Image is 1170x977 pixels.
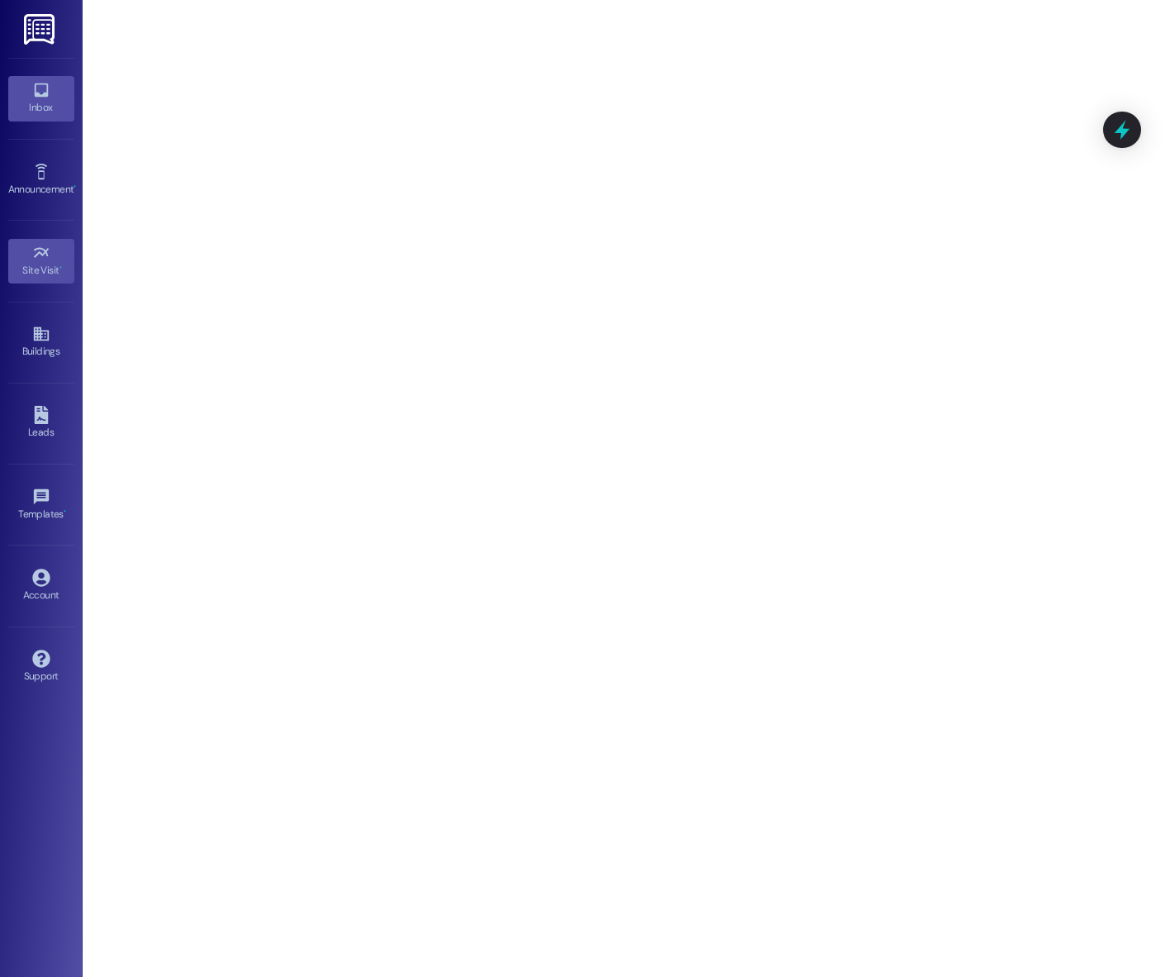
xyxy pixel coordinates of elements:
span: • [59,262,62,274]
a: Site Visit • [8,239,74,284]
a: Inbox [8,76,74,121]
a: Support [8,645,74,689]
a: Buildings [8,320,74,365]
a: Templates • [8,483,74,527]
span: • [74,181,76,193]
img: ResiDesk Logo [24,14,58,45]
span: • [64,506,66,517]
a: Leads [8,401,74,446]
a: Account [8,564,74,608]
